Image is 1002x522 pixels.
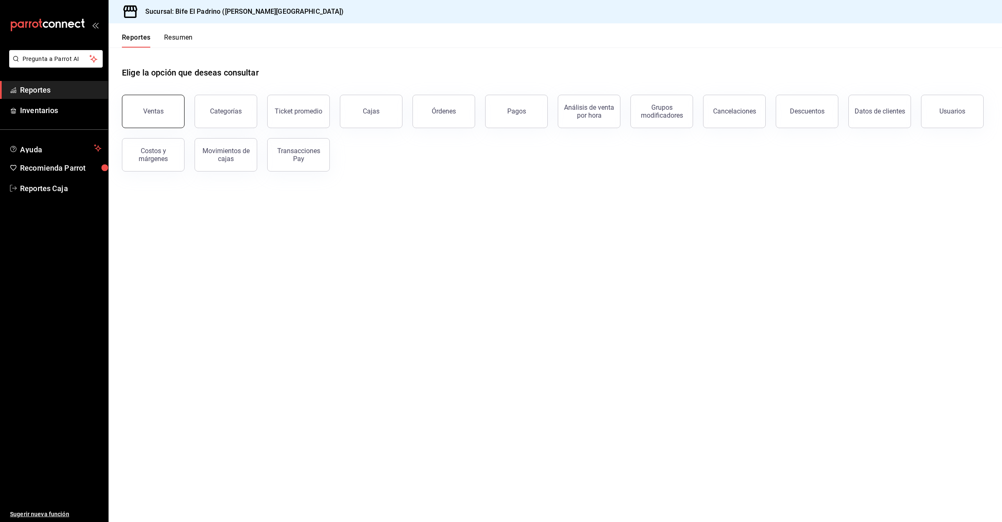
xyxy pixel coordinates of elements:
div: Análisis de venta por hora [563,103,615,119]
button: Ticket promedio [267,95,330,128]
button: Descuentos [776,95,838,128]
button: Pagos [485,95,548,128]
div: Descuentos [790,107,825,115]
button: Categorías [195,95,257,128]
h3: Sucursal: Bife El Padrino ([PERSON_NAME][GEOGRAPHIC_DATA]) [139,7,344,17]
div: Cajas [363,106,380,116]
button: Costos y márgenes [122,138,185,171]
button: Resumen [164,33,193,48]
div: Costos y márgenes [127,147,179,163]
button: Cancelaciones [703,95,766,128]
span: Recomienda Parrot [20,162,101,174]
button: Órdenes [412,95,475,128]
button: Análisis de venta por hora [558,95,620,128]
div: Movimientos de cajas [200,147,252,163]
span: Sugerir nueva función [10,510,101,519]
span: Reportes Caja [20,183,101,194]
span: Inventarios [20,105,101,116]
button: open_drawer_menu [92,22,99,28]
a: Pregunta a Parrot AI [6,61,103,69]
a: Cajas [340,95,402,128]
button: Usuarios [921,95,984,128]
div: Datos de clientes [855,107,905,115]
button: Grupos modificadores [630,95,693,128]
div: Grupos modificadores [636,103,688,119]
div: Usuarios [939,107,965,115]
div: Ventas [143,107,164,115]
button: Reportes [122,33,151,48]
button: Movimientos de cajas [195,138,257,171]
h1: Elige la opción que deseas consultar [122,66,259,79]
button: Ventas [122,95,185,128]
div: Cancelaciones [713,107,756,115]
button: Pregunta a Parrot AI [9,50,103,68]
button: Transacciones Pay [267,138,330,171]
div: Órdenes [432,107,456,115]
div: Transacciones Pay [273,147,324,163]
span: Ayuda [20,143,91,153]
span: Reportes [20,84,101,96]
div: navigation tabs [122,33,193,48]
span: Pregunta a Parrot AI [23,55,90,63]
div: Categorías [210,107,242,115]
div: Ticket promedio [275,107,322,115]
button: Datos de clientes [848,95,911,128]
div: Pagos [507,107,526,115]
